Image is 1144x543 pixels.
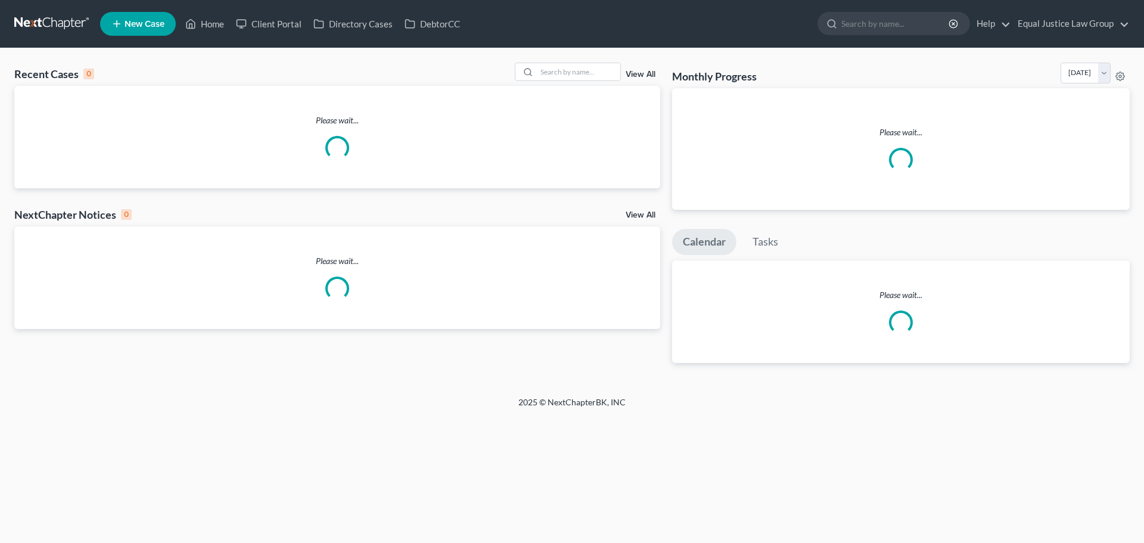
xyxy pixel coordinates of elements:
div: 2025 © NextChapterBK, INC [232,396,912,418]
p: Please wait... [14,255,660,267]
a: Directory Cases [307,13,399,35]
div: 0 [121,209,132,220]
a: Tasks [742,229,789,255]
div: 0 [83,69,94,79]
a: View All [626,211,655,219]
div: Recent Cases [14,67,94,81]
h3: Monthly Progress [672,69,757,83]
input: Search by name... [537,63,620,80]
p: Please wait... [672,289,1130,301]
input: Search by name... [841,13,950,35]
span: New Case [125,20,164,29]
a: DebtorCC [399,13,466,35]
div: NextChapter Notices [14,207,132,222]
a: Home [179,13,230,35]
p: Please wait... [682,126,1120,138]
a: Equal Justice Law Group [1012,13,1129,35]
a: View All [626,70,655,79]
a: Help [971,13,1011,35]
a: Calendar [672,229,736,255]
p: Please wait... [14,114,660,126]
a: Client Portal [230,13,307,35]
